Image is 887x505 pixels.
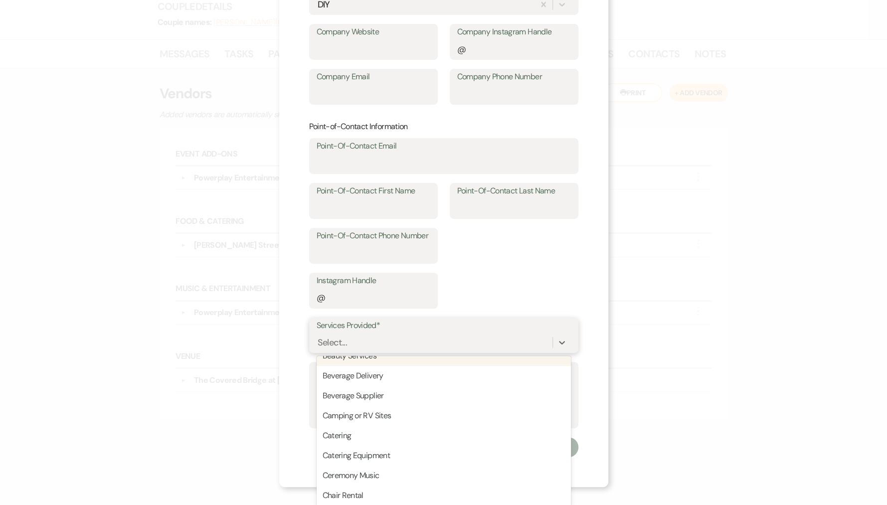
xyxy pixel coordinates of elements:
label: Services Provided* [317,319,571,333]
label: Company Instagram Handle [457,25,571,39]
div: Catering [317,426,571,446]
div: @ [317,291,325,305]
label: Point-Of-Contact Last Name [457,184,571,198]
div: Ceremony Music [317,466,571,486]
div: Beverage Supplier [317,386,571,406]
div: Select... [318,336,347,349]
label: Point-Of-Contact Email [317,139,571,154]
div: Camping or RV Sites [317,406,571,426]
label: Company Phone Number [457,70,571,84]
div: @ [457,43,466,56]
label: Point-Of-Contact First Name [317,184,430,198]
div: Beverage Delivery [317,366,571,386]
div: Beauty Services [317,346,571,366]
label: Company Email [317,70,430,84]
label: Point-Of-Contact Phone Number [317,229,430,243]
div: Catering Equipment [317,446,571,466]
label: Company Website [317,25,430,39]
label: Instagram Handle [317,274,430,288]
h3: Point-of-Contact Information [309,121,578,132]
